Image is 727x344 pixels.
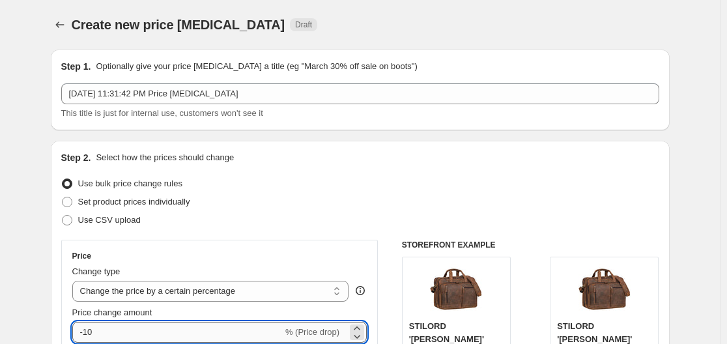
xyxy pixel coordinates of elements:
[430,264,482,316] img: 81mHCxzHcPL_80x.jpg
[72,18,285,32] span: Create new price [MEDICAL_DATA]
[402,240,659,250] h6: STOREFRONT EXAMPLE
[78,197,190,207] span: Set product prices individually
[61,108,263,118] span: This title is just for internal use, customers won't see it
[72,322,283,343] input: -15
[578,264,631,316] img: 81mHCxzHcPL_80x.jpg
[72,251,91,261] h3: Price
[285,327,339,337] span: % (Price drop)
[61,151,91,164] h2: Step 2.
[51,16,69,34] button: Price change jobs
[295,20,312,30] span: Draft
[78,179,182,188] span: Use bulk price change rules
[61,60,91,73] h2: Step 1.
[72,308,152,317] span: Price change amount
[96,151,234,164] p: Select how the prices should change
[354,284,367,297] div: help
[61,83,659,104] input: 30% off holiday sale
[72,266,121,276] span: Change type
[78,215,141,225] span: Use CSV upload
[96,60,417,73] p: Optionally give your price [MEDICAL_DATA] a title (eg "March 30% off sale on boots")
